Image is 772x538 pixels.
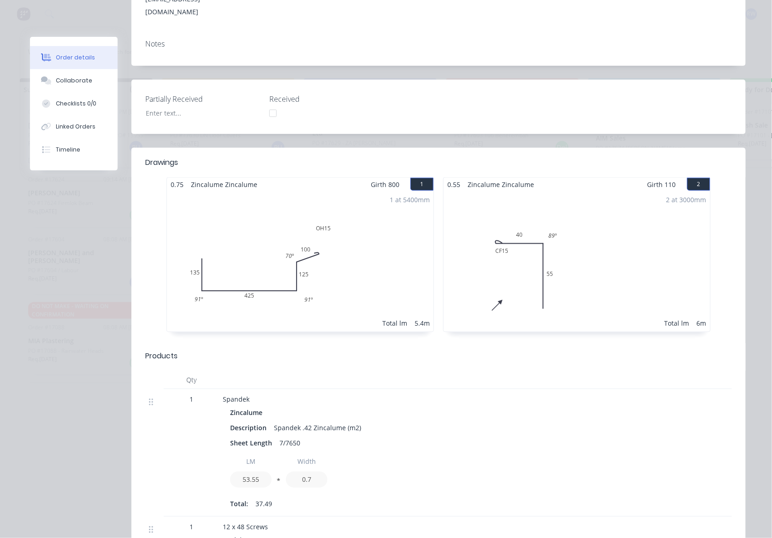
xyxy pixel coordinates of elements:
[415,318,430,328] div: 5.4m
[230,437,276,450] div: Sheet Length
[30,92,118,115] button: Checklists 0/0
[276,437,304,450] div: 7/7650
[187,178,261,191] span: Zincalume Zincalume
[371,178,399,191] span: Girth 800
[410,178,434,191] button: 1
[230,406,266,420] div: Zincalume
[30,69,118,92] button: Collaborate
[190,522,193,532] span: 1
[56,99,96,108] div: Checklists 0/0
[647,178,676,191] span: Girth 110
[444,178,464,191] span: 0.55
[286,472,327,488] input: Value
[230,421,270,435] div: Description
[164,371,219,389] div: Qty
[30,138,118,161] button: Timeline
[270,421,365,435] div: Spandek .42 Zincalume (m2)
[697,318,707,328] div: 6m
[56,123,95,131] div: Linked Orders
[190,395,193,404] span: 1
[382,318,407,328] div: Total lm
[666,195,707,205] div: 2 at 3000mm
[223,523,268,532] span: 12 x 48 Screws
[30,115,118,138] button: Linked Orders
[286,454,327,470] input: Label
[56,146,80,154] div: Timeline
[167,178,187,191] span: 0.75
[255,499,272,509] span: 37.49
[56,53,95,62] div: Order details
[230,454,272,470] input: Label
[167,191,434,332] div: 0135425125OH1510091º91º70º1 at 5400mmTotal lm5.4m
[390,195,430,205] div: 1 at 5400mm
[145,351,178,362] div: Products
[665,318,689,328] div: Total lm
[145,40,732,48] div: Notes
[223,395,249,404] span: Spandek
[145,94,261,105] label: Partially Received
[230,472,272,488] input: Value
[230,499,248,509] span: Total:
[444,191,710,332] div: 0CF15405589º2 at 3000mmTotal lm6m
[269,94,385,105] label: Received
[464,178,538,191] span: Zincalume Zincalume
[687,178,710,191] button: 2
[145,157,178,168] div: Drawings
[30,46,118,69] button: Order details
[56,76,92,85] div: Collaborate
